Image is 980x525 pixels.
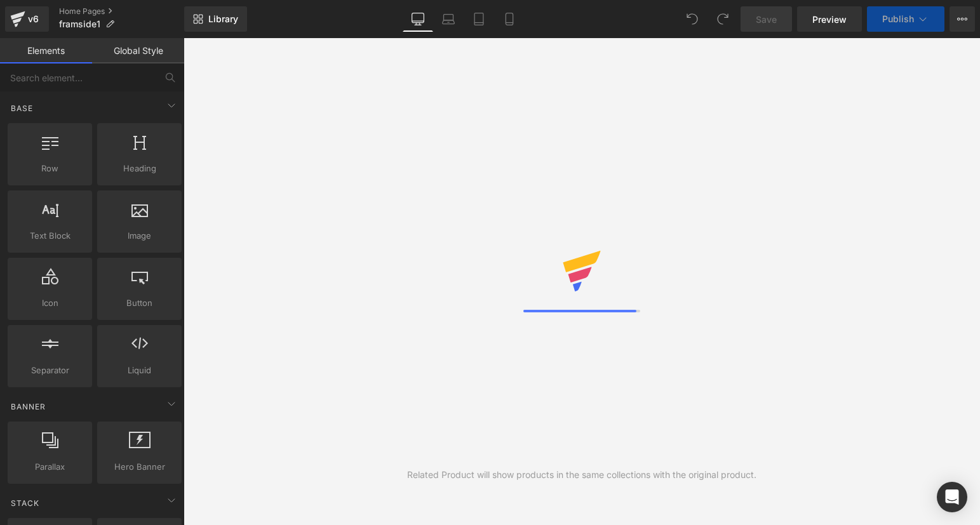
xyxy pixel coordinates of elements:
span: Stack [10,497,41,509]
div: v6 [25,11,41,27]
a: Laptop [433,6,464,32]
span: Text Block [11,229,88,243]
span: Publish [882,14,914,24]
span: Button [101,296,178,310]
a: Mobile [494,6,525,32]
span: Icon [11,296,88,310]
a: New Library [184,6,247,32]
button: Publish [867,6,944,32]
span: Row [11,162,88,175]
a: Home Pages [59,6,184,17]
a: v6 [5,6,49,32]
span: Banner [10,401,47,413]
span: Liquid [101,364,178,377]
span: Library [208,13,238,25]
span: Hero Banner [101,460,178,474]
span: Base [10,102,34,114]
a: Preview [797,6,862,32]
span: Preview [812,13,847,26]
span: Save [756,13,777,26]
button: Redo [710,6,735,32]
a: Desktop [403,6,433,32]
button: More [950,6,975,32]
button: Undo [680,6,705,32]
div: Related Product will show products in the same collections with the original product. [407,468,756,482]
span: Image [101,229,178,243]
a: Tablet [464,6,494,32]
a: Global Style [92,38,184,63]
span: framside1 [59,19,100,29]
span: Separator [11,364,88,377]
div: Open Intercom Messenger [937,482,967,512]
span: Parallax [11,460,88,474]
span: Heading [101,162,178,175]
